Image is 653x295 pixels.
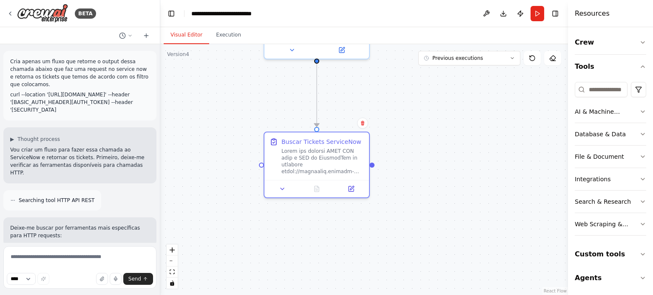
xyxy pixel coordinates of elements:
[575,175,610,183] div: Integrations
[17,136,60,143] span: Thought process
[299,184,335,194] button: No output available
[575,213,646,235] button: Web Scraping & Browsing
[164,26,209,44] button: Visual Editor
[167,51,189,58] div: Version 4
[575,107,639,116] div: AI & Machine Learning
[37,273,49,285] button: Improve this prompt
[10,136,60,143] button: ▶Thought process
[123,273,153,285] button: Send
[264,132,370,198] div: Buscar Tickets ServiceNowLorem ips dolorsi AMET CON adip e SED do EiusmodTem in utlabore etdol://...
[544,289,567,293] a: React Flow attribution
[575,146,646,168] button: File & Document
[336,184,366,194] button: Open in side panel
[575,152,624,161] div: File & Document
[575,55,646,79] button: Tools
[209,26,248,44] button: Execution
[96,273,108,285] button: Upload files
[575,197,631,206] div: Search & Research
[575,79,646,242] div: Tools
[10,224,150,239] p: Deixe-me buscar por ferramentas mais específicas para HTTP requests:
[10,136,14,143] span: ▶
[19,197,94,204] span: Searching tool HTTP API REST
[167,256,178,267] button: zoom out
[167,244,178,256] button: zoom in
[191,9,252,18] nav: breadcrumb
[167,278,178,289] button: toggle interactivity
[575,220,639,228] div: Web Scraping & Browsing
[10,146,150,177] p: Vou criar um fluxo para fazer essa chamada ao ServiceNow e retornar os tickets. Primeiro, deixe-m...
[575,168,646,190] button: Integrations
[167,244,178,289] div: React Flow controls
[549,8,561,20] button: Hide right sidebar
[312,63,321,126] g: Edge from 53521cca-21cf-42b0-9dc9-f81b2c4b9dbe to 05e94b35-5ac6-4947-bd5f-0de872a95d9d
[357,118,368,129] button: Delete node
[418,51,520,65] button: Previous executions
[281,148,364,175] div: Lorem ips dolorsi AMET CON adip e SED do EiusmodTem in utlabore etdol://magnaaliq.enimadm-ven.qui...
[575,8,610,19] h4: Resources
[139,31,153,41] button: Start a new chat
[575,31,646,54] button: Crew
[575,191,646,213] button: Search & Research
[116,31,136,41] button: Switch to previous chat
[575,266,646,290] button: Agents
[17,4,68,23] img: Logo
[575,242,646,266] button: Custom tools
[110,273,122,285] button: Click to speak your automation idea
[75,8,96,19] div: BETA
[10,91,150,114] p: curl --location '[URL][DOMAIN_NAME]' --header '[BASIC_AUTH_HEADER][AUTH_TOKEN] --header '[SECURIT...
[318,45,366,55] button: Open in side panel
[281,138,361,146] div: Buscar Tickets ServiceNow
[575,130,626,138] div: Database & Data
[165,8,177,20] button: Hide left sidebar
[432,55,483,62] span: Previous executions
[128,275,141,282] span: Send
[575,123,646,145] button: Database & Data
[575,101,646,123] button: AI & Machine Learning
[167,267,178,278] button: fit view
[10,58,150,88] p: Cria apenas um fluxo que retorne o output dessa chamada abaixo que faz uma request no service now...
